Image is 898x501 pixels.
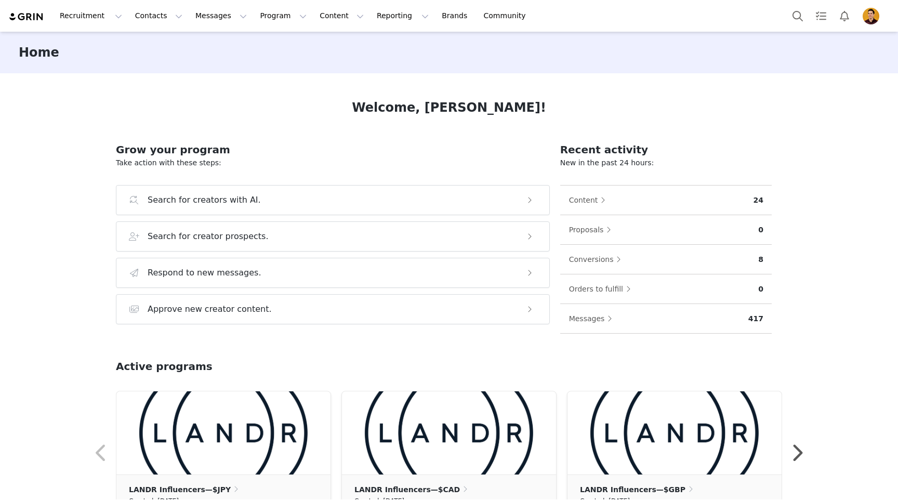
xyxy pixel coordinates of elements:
button: Contacts [129,4,189,28]
h3: Home [19,43,59,62]
p: LANDR Influencers—$GBP [580,484,685,495]
p: 417 [748,313,763,324]
button: Search [786,4,809,28]
button: Program [254,4,313,28]
p: Take action with these steps: [116,157,550,168]
button: Proposals [569,221,617,238]
h3: Search for creators with AI. [148,194,261,206]
button: Conversions [569,251,627,268]
button: Reporting [371,4,435,28]
h2: Grow your program [116,142,550,157]
button: Content [569,192,611,208]
h3: Respond to new messages. [148,267,261,279]
p: LANDR Influencers—$CAD [354,484,460,495]
img: 527ad044-f424-4835-8fb3-ecbd1ee184ad.png [116,391,331,474]
p: LANDR Influencers—$JPY [129,484,231,495]
p: 0 [758,284,763,295]
img: 527ad044-f424-4835-8fb3-ecbd1ee184ad.png [567,391,782,474]
button: Search for creators with AI. [116,185,550,215]
a: Tasks [810,4,833,28]
h2: Recent activity [560,142,772,157]
img: 7769e5e6-e450-46e0-9d38-dd9c1c5d8e0d.png [863,8,879,24]
button: Approve new creator content. [116,294,550,324]
button: Notifications [833,4,856,28]
button: Content [313,4,370,28]
button: Search for creator prospects. [116,221,550,252]
p: 24 [754,195,763,206]
h3: Search for creator prospects. [148,230,269,243]
button: Recruitment [54,4,128,28]
button: Messages [189,4,253,28]
a: Brands [435,4,477,28]
button: Orders to fulfill [569,281,636,297]
button: Messages [569,310,618,327]
button: Respond to new messages. [116,258,550,288]
h3: Approve new creator content. [148,303,272,315]
p: 8 [758,254,763,265]
h2: Active programs [116,359,213,374]
button: Profile [856,8,890,24]
img: 527ad044-f424-4835-8fb3-ecbd1ee184ad.png [342,391,556,474]
h1: Welcome, [PERSON_NAME]! [352,98,546,117]
p: New in the past 24 hours: [560,157,772,168]
img: grin logo [8,12,45,22]
a: Community [478,4,537,28]
p: 0 [758,225,763,235]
